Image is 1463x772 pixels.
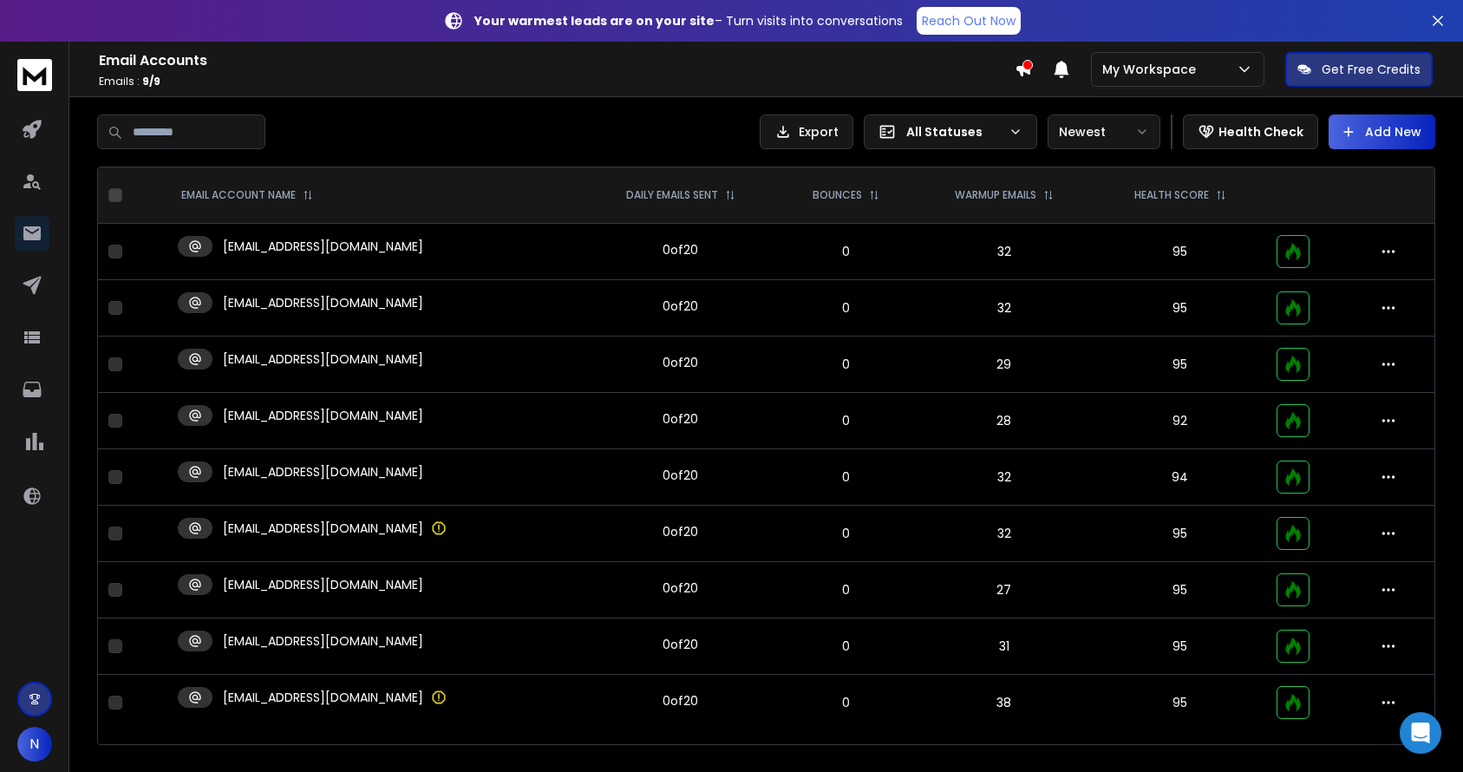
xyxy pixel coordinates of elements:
h1: Email Accounts [99,50,1015,71]
p: 0 [789,638,904,655]
p: Get Free Credits [1322,61,1421,78]
p: [EMAIL_ADDRESS][DOMAIN_NAME] [223,576,423,593]
p: Health Check [1218,123,1303,141]
button: N [17,727,52,762]
td: 32 [914,449,1095,506]
p: [EMAIL_ADDRESS][DOMAIN_NAME] [223,294,423,311]
p: 0 [789,299,904,317]
p: 0 [789,412,904,429]
p: My Workspace [1102,61,1203,78]
p: 0 [789,694,904,711]
div: 0 of 20 [663,354,698,371]
p: [EMAIL_ADDRESS][DOMAIN_NAME] [223,463,423,481]
td: 31 [914,618,1095,675]
td: 95 [1094,618,1265,675]
p: – Turn visits into conversations [474,12,903,29]
td: 38 [914,675,1095,731]
div: 0 of 20 [663,467,698,484]
p: WARMUP EMAILS [955,188,1036,202]
p: 0 [789,243,904,260]
p: [EMAIL_ADDRESS][DOMAIN_NAME] [223,632,423,650]
p: DAILY EMAILS SENT [626,188,718,202]
p: [EMAIL_ADDRESS][DOMAIN_NAME] [223,689,423,706]
td: 95 [1094,562,1265,618]
button: Get Free Credits [1285,52,1433,87]
td: 95 [1094,506,1265,562]
p: [EMAIL_ADDRESS][DOMAIN_NAME] [223,350,423,368]
div: 0 of 20 [663,410,698,428]
td: 92 [1094,393,1265,449]
td: 32 [914,280,1095,337]
div: 0 of 20 [663,636,698,653]
p: 0 [789,468,904,486]
td: 95 [1094,280,1265,337]
p: 0 [789,581,904,599]
p: HEALTH SCORE [1134,188,1209,202]
td: 95 [1094,337,1265,393]
button: Export [760,114,853,149]
td: 28 [914,393,1095,449]
img: logo [17,59,52,91]
p: Emails : [99,75,1015,88]
div: Open Intercom Messenger [1400,712,1441,754]
div: 0 of 20 [663,523,698,540]
p: [EMAIL_ADDRESS][DOMAIN_NAME] [223,238,423,255]
p: 0 [789,525,904,542]
div: 0 of 20 [663,579,698,597]
button: Health Check [1183,114,1318,149]
td: 32 [914,506,1095,562]
div: EMAIL ACCOUNT NAME [181,188,313,202]
td: 95 [1094,224,1265,280]
div: 0 of 20 [663,241,698,258]
td: 95 [1094,675,1265,731]
p: BOUNCES [813,188,862,202]
p: [EMAIL_ADDRESS][DOMAIN_NAME] [223,520,423,537]
p: Reach Out Now [922,12,1016,29]
button: Add New [1329,114,1435,149]
p: [EMAIL_ADDRESS][DOMAIN_NAME] [223,407,423,424]
td: 29 [914,337,1095,393]
strong: Your warmest leads are on your site [474,12,715,29]
td: 94 [1094,449,1265,506]
p: All Statuses [906,123,1002,141]
p: 0 [789,356,904,373]
button: Newest [1048,114,1160,149]
div: 0 of 20 [663,298,698,315]
a: Reach Out Now [917,7,1021,35]
div: 0 of 20 [663,692,698,710]
td: 27 [914,562,1095,618]
span: 9 / 9 [142,74,160,88]
td: 32 [914,224,1095,280]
